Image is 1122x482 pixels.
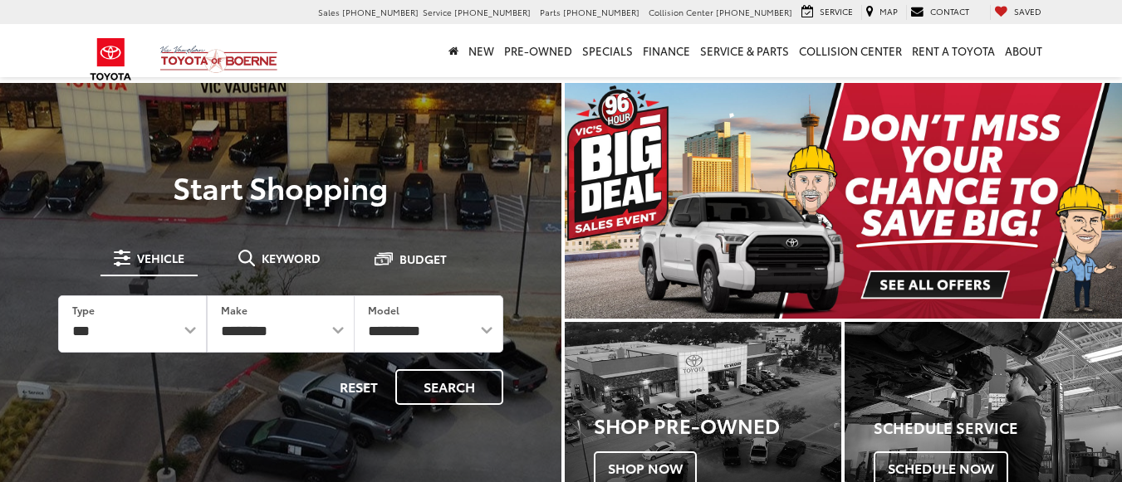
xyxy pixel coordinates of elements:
[423,6,452,18] span: Service
[326,369,392,405] button: Reset
[80,32,142,86] img: Toyota
[540,6,561,18] span: Parts
[399,253,447,265] span: Budget
[1000,24,1047,77] a: About
[861,5,902,20] a: Map
[342,6,419,18] span: [PHONE_NUMBER]
[638,24,695,77] a: Finance
[221,303,247,317] label: Make
[594,414,842,436] h3: Shop Pre-Owned
[874,420,1122,436] h4: Schedule Service
[879,5,898,17] span: Map
[443,24,463,77] a: Home
[906,5,973,20] a: Contact
[318,6,340,18] span: Sales
[930,5,969,17] span: Contact
[454,6,531,18] span: [PHONE_NUMBER]
[649,6,713,18] span: Collision Center
[797,5,857,20] a: Service
[990,5,1046,20] a: My Saved Vehicles
[820,5,853,17] span: Service
[35,170,527,203] p: Start Shopping
[395,369,503,405] button: Search
[695,24,794,77] a: Service & Parts: Opens in a new tab
[907,24,1000,77] a: Rent a Toyota
[159,45,278,74] img: Vic Vaughan Toyota of Boerne
[563,6,639,18] span: [PHONE_NUMBER]
[137,252,184,264] span: Vehicle
[262,252,321,264] span: Keyword
[1014,5,1041,17] span: Saved
[499,24,577,77] a: Pre-Owned
[794,24,907,77] a: Collision Center
[716,6,792,18] span: [PHONE_NUMBER]
[463,24,499,77] a: New
[72,303,95,317] label: Type
[368,303,399,317] label: Model
[577,24,638,77] a: Specials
